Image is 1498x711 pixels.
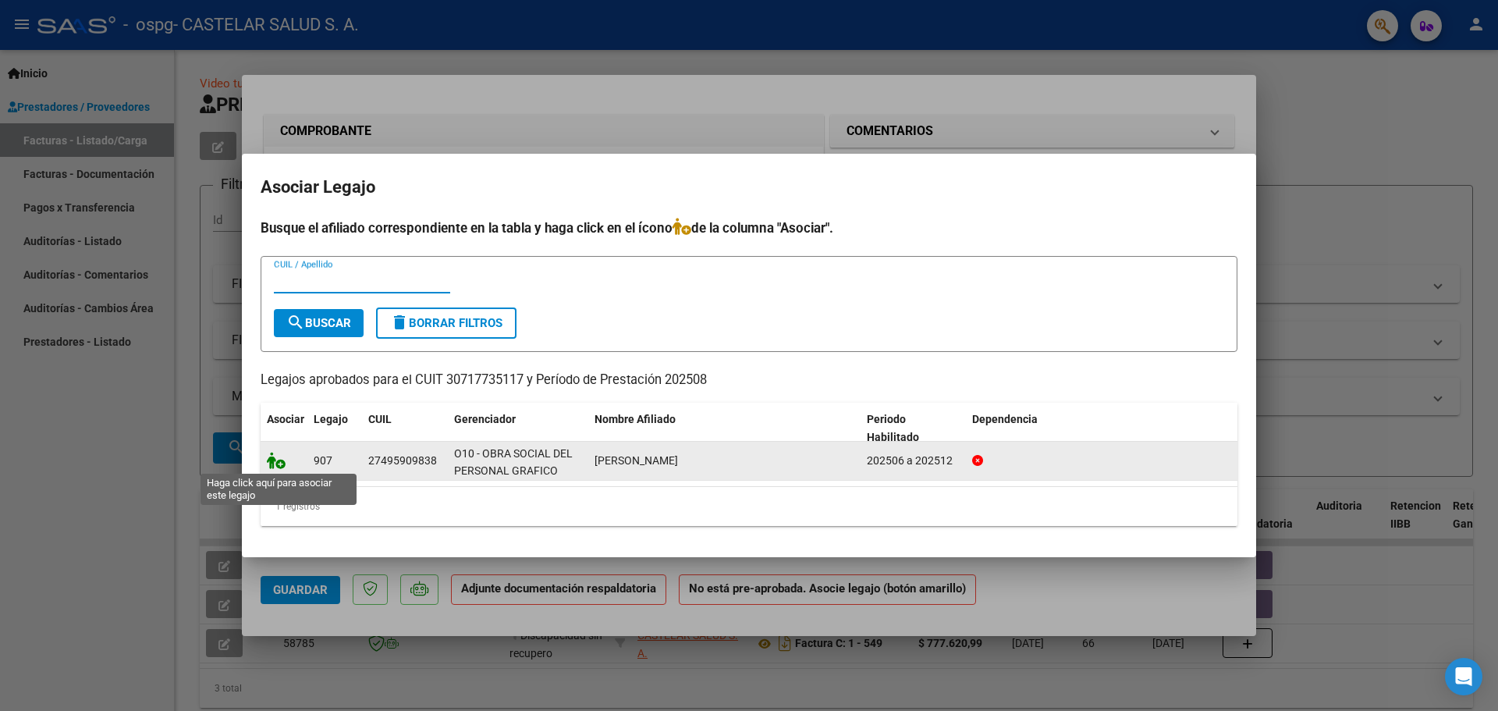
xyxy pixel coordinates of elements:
[261,487,1237,526] div: 1 registros
[390,313,409,332] mat-icon: delete
[861,403,966,454] datatable-header-cell: Periodo Habilitado
[588,403,861,454] datatable-header-cell: Nombre Afiliado
[261,403,307,454] datatable-header-cell: Asociar
[972,413,1038,425] span: Dependencia
[448,403,588,454] datatable-header-cell: Gerenciador
[314,454,332,467] span: 907
[261,371,1237,390] p: Legajos aprobados para el CUIT 30717735117 y Período de Prestación 202508
[261,172,1237,202] h2: Asociar Legajo
[368,452,437,470] div: 27495909838
[307,403,362,454] datatable-header-cell: Legajo
[274,309,364,337] button: Buscar
[286,313,305,332] mat-icon: search
[362,403,448,454] datatable-header-cell: CUIL
[314,413,348,425] span: Legajo
[1445,658,1482,695] div: Open Intercom Messenger
[267,413,304,425] span: Asociar
[867,413,919,443] span: Periodo Habilitado
[368,413,392,425] span: CUIL
[286,316,351,330] span: Buscar
[867,452,960,470] div: 202506 a 202512
[376,308,516,339] button: Borrar Filtros
[595,413,676,425] span: Nombre Afiliado
[595,454,678,467] span: CASTAÑO KEILA SOFIA
[966,403,1238,454] datatable-header-cell: Dependencia
[454,447,573,478] span: O10 - OBRA SOCIAL DEL PERSONAL GRAFICO
[261,218,1237,238] h4: Busque el afiliado correspondiente en la tabla y haga click en el ícono de la columna "Asociar".
[390,316,502,330] span: Borrar Filtros
[454,413,516,425] span: Gerenciador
